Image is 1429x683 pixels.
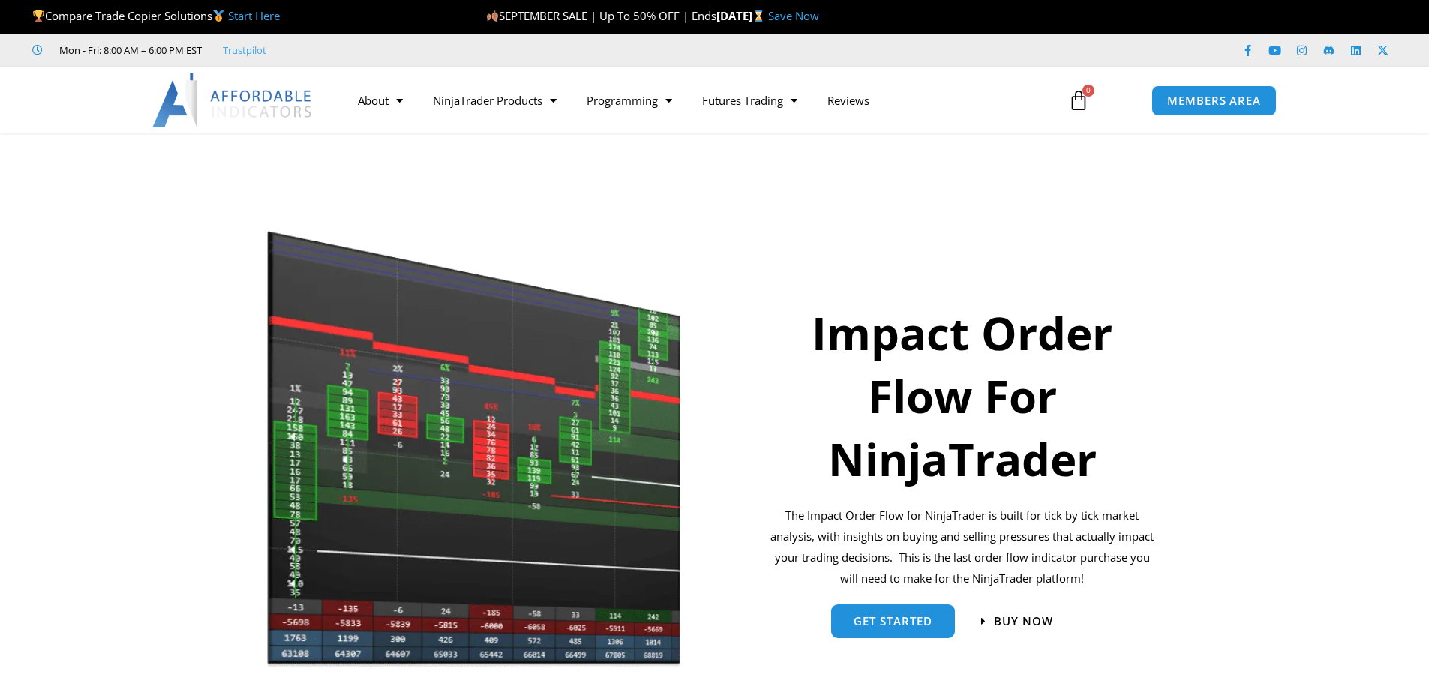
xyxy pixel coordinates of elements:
img: 🥇 [213,10,224,22]
p: The Impact Order Flow for NinjaTrader is built for tick by tick market analysis, with insights on... [768,505,1157,589]
a: Reviews [812,83,884,118]
a: 0 [1046,79,1112,122]
span: get started [854,616,932,627]
span: 0 [1082,85,1094,97]
a: Buy now [981,616,1053,627]
a: get started [831,604,955,638]
span: Mon - Fri: 8:00 AM – 6:00 PM EST [56,41,202,59]
h1: Impact Order Flow For NinjaTrader [768,301,1157,490]
a: Start Here [228,8,280,23]
strong: [DATE] [716,8,768,23]
a: Trustpilot [223,41,266,59]
img: Orderflow | Affordable Indicators – NinjaTrader [266,227,683,671]
span: SEPTEMBER SALE | Up To 50% OFF | Ends [486,8,716,23]
span: Compare Trade Copier Solutions [32,8,280,23]
nav: Menu [343,83,1051,118]
img: 🍂 [487,10,498,22]
img: 🏆 [33,10,44,22]
a: MEMBERS AREA [1151,85,1277,116]
a: Programming [572,83,687,118]
img: LogoAI | Affordable Indicators – NinjaTrader [152,73,314,127]
a: Save Now [768,8,819,23]
a: NinjaTrader Products [418,83,572,118]
span: MEMBERS AREA [1167,95,1261,106]
a: About [343,83,418,118]
img: ⌛ [753,10,764,22]
a: Futures Trading [687,83,812,118]
span: Buy now [994,616,1053,627]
